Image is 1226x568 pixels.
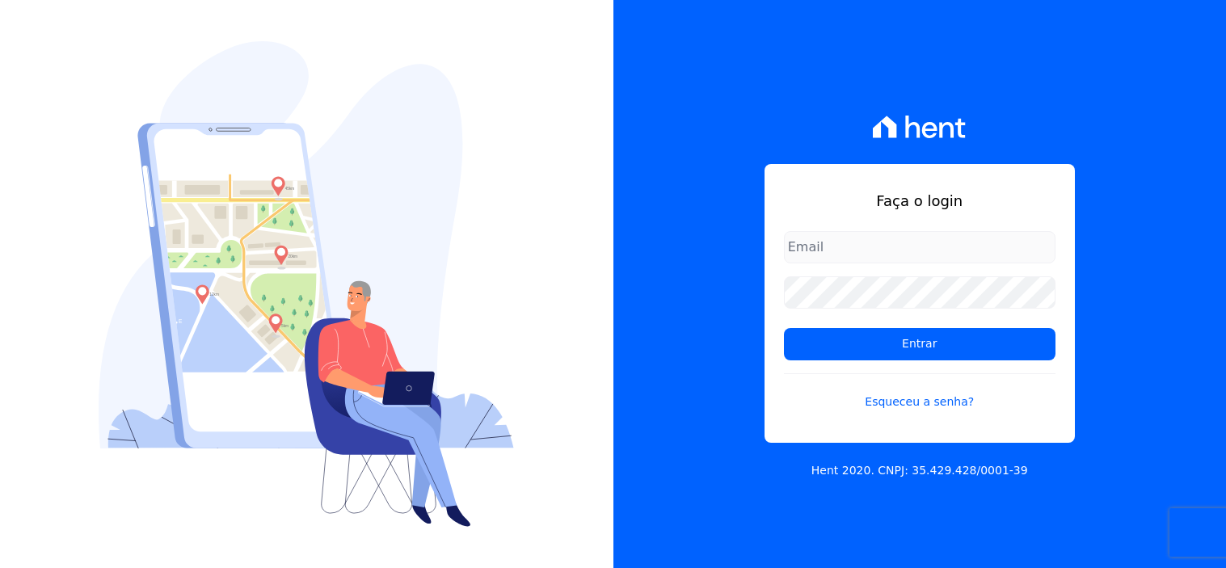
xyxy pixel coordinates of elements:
[99,41,514,527] img: Login
[811,462,1028,479] p: Hent 2020. CNPJ: 35.429.428/0001-39
[784,328,1055,360] input: Entrar
[784,190,1055,212] h1: Faça o login
[784,373,1055,410] a: Esqueceu a senha?
[784,231,1055,263] input: Email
